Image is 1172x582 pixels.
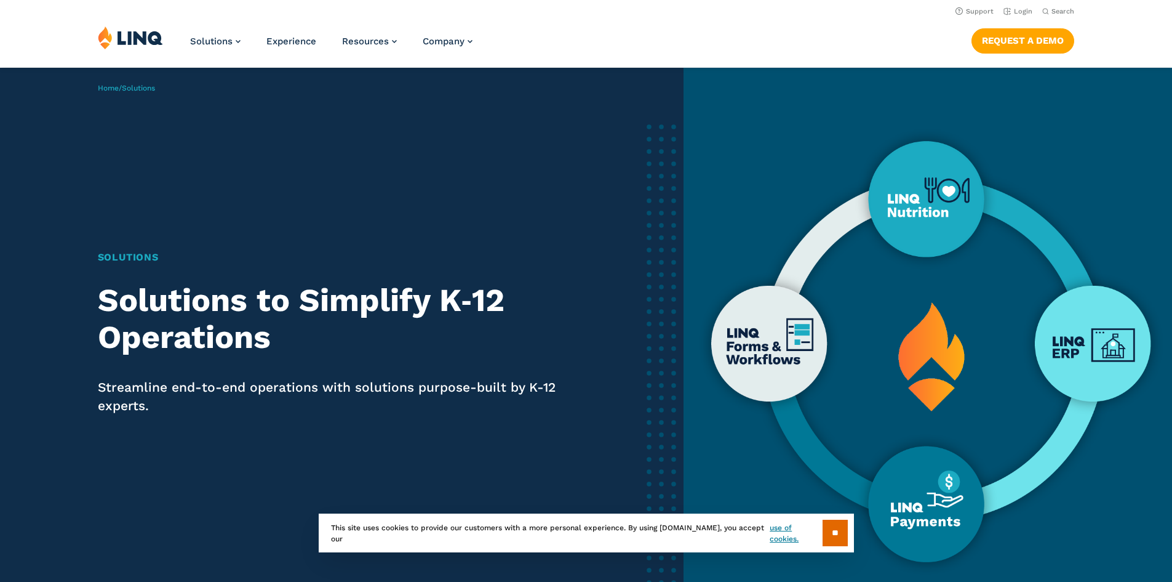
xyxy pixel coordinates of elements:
p: Streamline end-to-end operations with solutions purpose-built by K-12 experts. [98,378,560,415]
div: This site uses cookies to provide our customers with a more personal experience. By using [DOMAIN... [319,514,854,552]
span: Search [1051,7,1074,15]
a: use of cookies. [770,522,822,544]
a: Resources [342,36,397,47]
span: Resources [342,36,389,47]
span: Company [423,36,464,47]
h1: Solutions [98,250,560,265]
a: Support [955,7,994,15]
img: LINQ | K‑12 Software [98,26,163,49]
nav: Primary Navigation [190,26,472,67]
button: Open Search Bar [1042,7,1074,16]
span: Solutions [190,36,233,47]
a: Solutions [190,36,241,47]
a: Company [423,36,472,47]
span: Solutions [122,84,155,92]
a: Experience [266,36,316,47]
span: / [98,84,155,92]
a: Request a Demo [971,28,1074,53]
a: Login [1003,7,1032,15]
a: Home [98,84,119,92]
h2: Solutions to Simplify K‑12 Operations [98,282,560,356]
nav: Button Navigation [971,26,1074,53]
